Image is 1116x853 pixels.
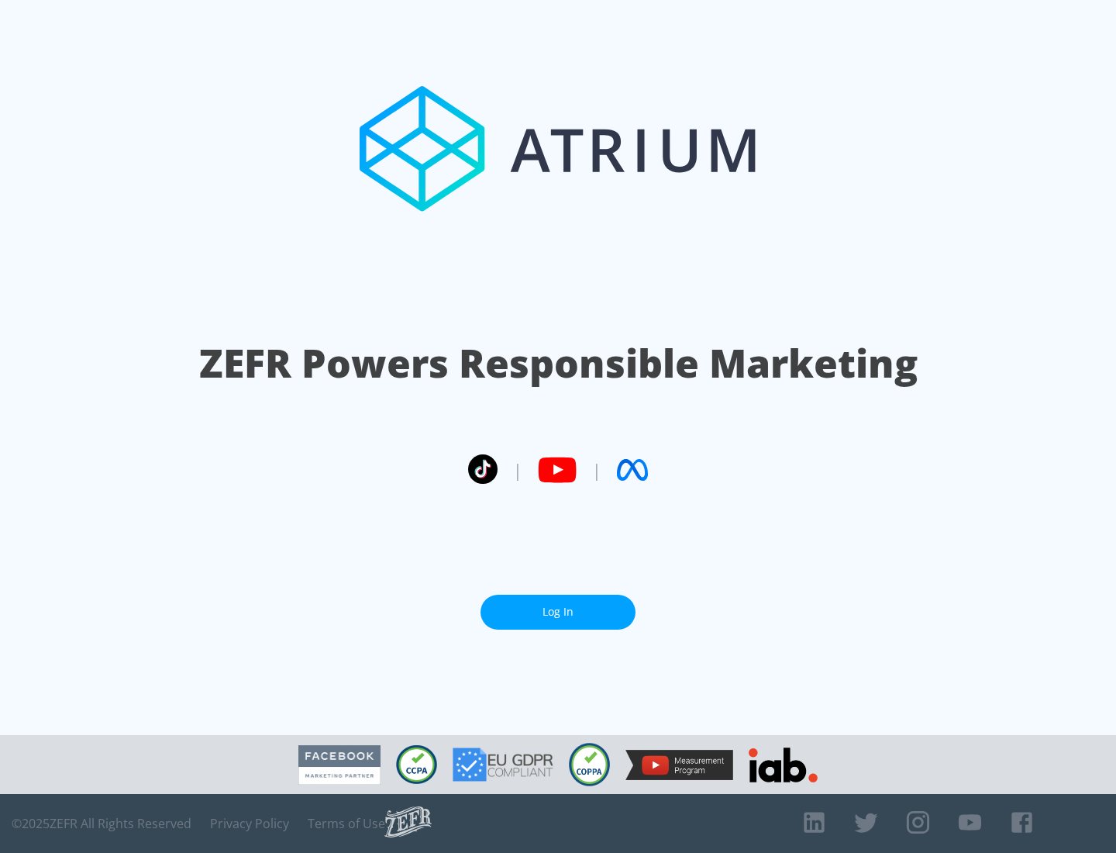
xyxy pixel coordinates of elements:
a: Log In [480,595,635,630]
a: Terms of Use [308,816,385,831]
span: | [592,458,601,482]
img: Facebook Marketing Partner [298,745,381,785]
img: GDPR Compliant [453,748,553,782]
img: CCPA Compliant [396,745,437,784]
span: © 2025 ZEFR All Rights Reserved [12,816,191,831]
h1: ZEFR Powers Responsible Marketing [199,337,918,390]
span: | [513,458,522,482]
a: Privacy Policy [210,816,289,831]
img: COPPA Compliant [569,743,610,786]
img: IAB [749,748,818,782]
img: YouTube Measurement Program [625,750,733,780]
